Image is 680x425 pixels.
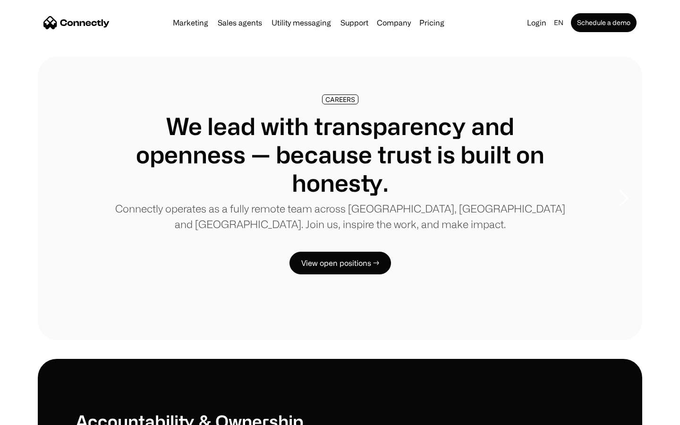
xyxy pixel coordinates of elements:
ul: Language list [19,408,57,422]
p: Connectly operates as a fully remote team across [GEOGRAPHIC_DATA], [GEOGRAPHIC_DATA] and [GEOGRA... [113,201,567,232]
div: en [554,16,563,29]
div: en [550,16,569,29]
div: next slide [604,151,642,246]
a: Utility messaging [268,19,335,26]
a: Login [523,16,550,29]
h1: We lead with transparency and openness — because trust is built on honesty. [113,112,567,197]
a: View open positions → [289,252,391,274]
div: carousel [38,57,642,340]
div: Company [374,16,414,29]
aside: Language selected: English [9,408,57,422]
a: Pricing [416,19,448,26]
a: Schedule a demo [571,13,637,32]
a: Support [337,19,372,26]
a: Marketing [169,19,212,26]
div: Company [377,16,411,29]
a: home [43,16,110,30]
div: CAREERS [325,96,355,103]
div: 1 of 8 [38,57,642,340]
a: Sales agents [214,19,266,26]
